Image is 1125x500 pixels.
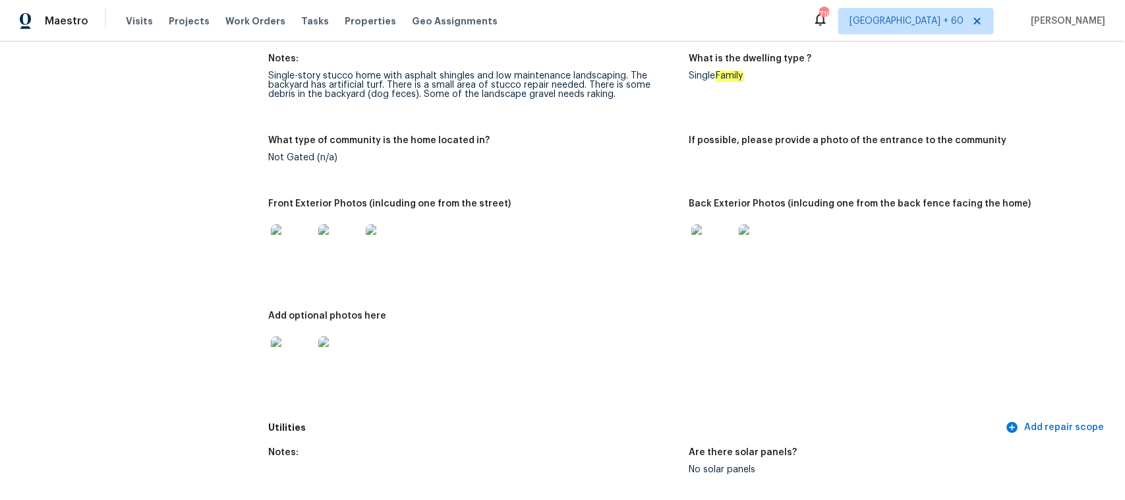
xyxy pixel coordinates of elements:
span: Maestro [45,15,88,28]
div: 710 [819,8,828,21]
div: Single-story stucco home with asphalt shingles and low maintenance landscaping. The backyard has ... [268,71,678,99]
span: [GEOGRAPHIC_DATA] + 60 [850,15,964,28]
h5: What is the dwelling type ? [689,54,811,63]
em: Family [715,71,743,81]
span: Projects [169,15,210,28]
span: Tasks [301,16,329,26]
div: Single [689,71,1099,80]
h5: Notes: [268,448,299,457]
h5: Front Exterior Photos (inlcuding one from the street) [268,199,511,208]
span: Work Orders [225,15,285,28]
span: Visits [126,15,153,28]
span: Add repair scope [1008,420,1104,436]
h5: Add optional photos here [268,311,386,321]
span: [PERSON_NAME] [1025,15,1105,28]
button: Add repair scope [1003,416,1109,440]
div: Not Gated (n/a) [268,153,678,162]
h5: If possible, please provide a photo of the entrance to the community [689,136,1006,145]
h5: Utilities [268,421,1003,435]
span: Properties [345,15,396,28]
h5: Back Exterior Photos (inlcuding one from the back fence facing the home) [689,199,1031,208]
h5: Are there solar panels? [689,448,797,457]
div: No solar panels [689,465,1099,474]
h5: What type of community is the home located in? [268,136,490,145]
h5: Notes: [268,54,299,63]
span: Geo Assignments [412,15,498,28]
